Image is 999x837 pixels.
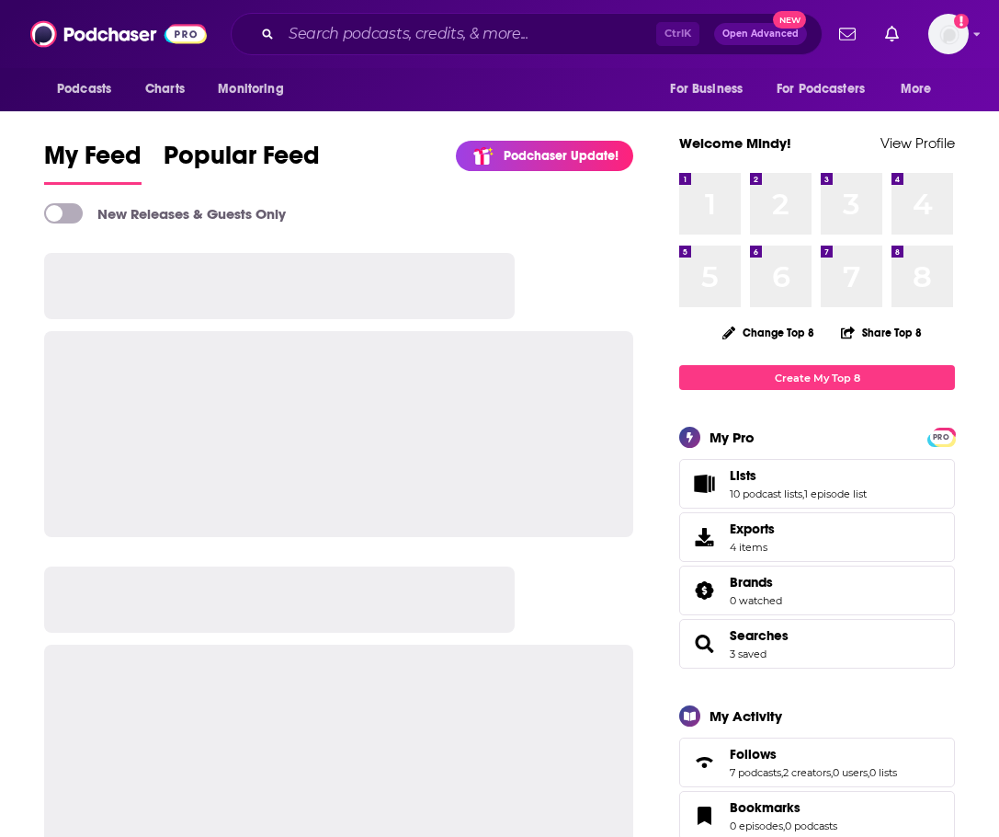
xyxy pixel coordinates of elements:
span: Exports [730,521,775,537]
span: New [773,11,806,29]
span: Bookmarks [730,799,800,816]
span: For Podcasters [777,76,865,102]
a: 7 podcasts [730,766,781,779]
button: open menu [205,72,307,107]
span: Lists [679,459,955,509]
a: 0 watched [730,594,782,607]
a: Show notifications dropdown [878,18,906,50]
span: Popular Feed [164,140,320,182]
a: Searches [686,631,722,657]
a: Charts [133,72,196,107]
span: Charts [145,76,185,102]
span: For Business [670,76,743,102]
a: Welcome Mindy! [679,134,791,152]
img: User Profile [928,14,969,54]
span: PRO [930,430,952,444]
a: 0 episodes [730,820,783,832]
div: Search podcasts, credits, & more... [231,13,823,55]
p: Podchaser Update! [504,148,619,164]
span: , [783,820,785,832]
button: open menu [657,72,766,107]
span: , [868,766,869,779]
span: Brands [679,566,955,615]
span: Monitoring [218,76,283,102]
span: Ctrl K [656,22,699,46]
button: Share Top 8 [840,315,923,350]
a: 0 lists [869,766,897,779]
a: Searches [730,627,789,644]
a: Brands [730,574,782,590]
span: , [831,766,833,779]
a: My Feed [44,140,142,185]
div: My Activity [710,707,782,725]
a: New Releases & Guests Only [44,203,286,224]
button: Show profile menu [928,14,969,54]
a: 2 creators [783,766,831,779]
span: Podcasts [57,76,111,102]
a: Bookmarks [730,799,837,816]
div: My Pro [710,429,755,446]
span: , [802,487,804,500]
button: open menu [765,72,891,107]
a: 3 saved [730,648,766,660]
a: 0 users [833,766,868,779]
button: open menu [44,72,135,107]
a: Lists [730,467,867,484]
span: Exports [686,524,722,550]
a: Follows [730,746,897,762]
a: 0 podcasts [785,820,837,832]
button: Open AdvancedNew [714,23,807,45]
a: Follows [686,750,722,775]
button: Change Top 8 [711,321,825,344]
a: Show notifications dropdown [832,18,863,50]
span: My Feed [44,140,142,182]
a: View Profile [880,134,955,152]
a: Exports [679,512,955,562]
span: Brands [730,574,773,590]
a: PRO [930,430,952,443]
span: Follows [730,746,777,762]
input: Search podcasts, credits, & more... [281,19,656,49]
button: open menu [888,72,955,107]
a: Bookmarks [686,803,722,829]
a: 10 podcast lists [730,487,802,500]
a: Create My Top 8 [679,365,955,390]
a: Lists [686,471,722,497]
a: Popular Feed [164,140,320,185]
svg: Add a profile image [954,14,969,29]
img: Podchaser - Follow, Share and Rate Podcasts [30,17,207,52]
a: 1 episode list [804,487,867,500]
a: Brands [686,578,722,603]
span: Follows [679,738,955,787]
span: 4 items [730,541,775,554]
span: Open Advanced [722,29,799,39]
span: Lists [730,467,756,484]
span: Searches [679,619,955,669]
span: Logged in as mindyn [928,14,969,54]
span: , [781,766,783,779]
span: More [901,76,932,102]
